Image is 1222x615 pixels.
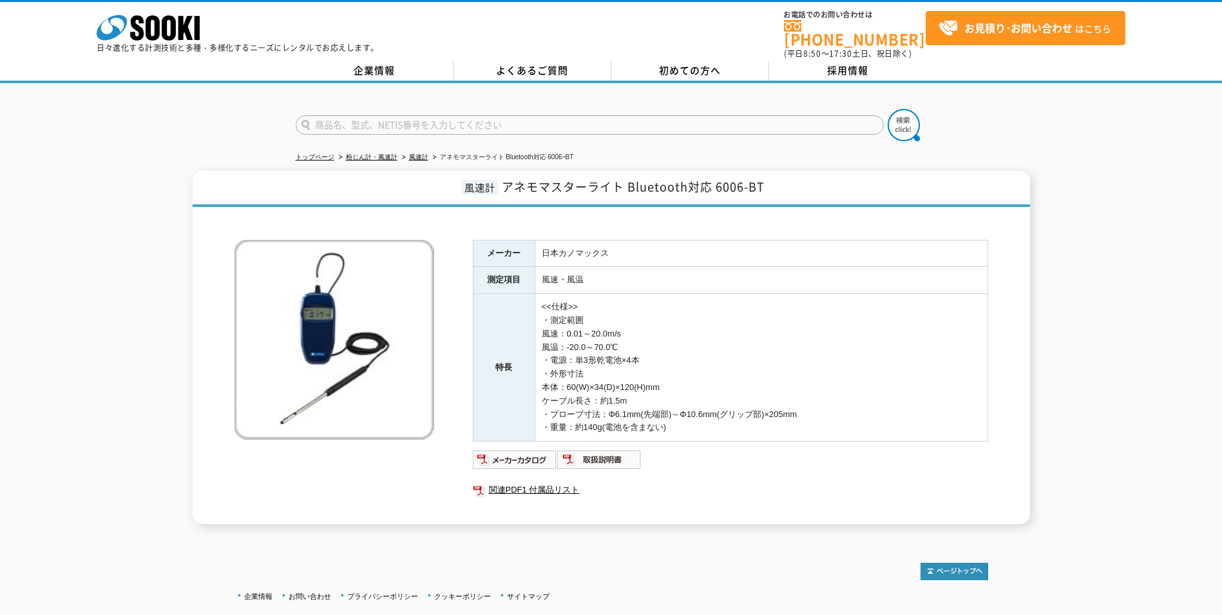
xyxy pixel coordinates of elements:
span: 風速計 [461,180,499,195]
a: 企業情報 [244,592,272,600]
span: お電話でのお問い合わせは [784,11,926,19]
th: 測定項目 [473,267,535,294]
img: btn_search.png [888,109,920,141]
span: アネモマスターライト Bluetooth対応 6006-BT [502,178,765,195]
span: 17:30 [829,48,852,59]
input: 商品名、型式、NETIS番号を入力してください [296,115,884,135]
td: 日本カノマックス [535,240,988,267]
strong: お見積り･お問い合わせ [964,20,1073,35]
img: アネモマスターライト Bluetooth対応 6006ｰBT [234,240,434,440]
img: トップページへ [921,563,988,580]
a: 企業情報 [296,61,453,81]
a: 関連PDF1 付属品リスト [473,482,988,498]
th: 特長 [473,294,535,442]
span: 初めての方へ [659,63,721,77]
td: <<仕様>> ・測定範囲 風速：0.01～20.0m/s 風温：-20.0～70.0℃ ・電源：単3形乾電池×4本 ・外形寸法 本体：60(W)×34(D)×120(H)mm ケーブル長さ：約1... [535,294,988,442]
span: はこちら [939,19,1111,38]
a: 風速計 [409,153,428,161]
a: お問い合わせ [289,592,331,600]
li: アネモマスターライト Bluetooth対応 6006ｰBT [430,151,574,164]
a: 初めての方へ [611,61,769,81]
span: 8:50 [803,48,821,59]
a: [PHONE_NUMBER] [784,20,926,46]
td: 風速・風温 [535,267,988,294]
img: メーカーカタログ [473,449,557,470]
p: 日々進化する計測技術と多種・多様化するニーズにレンタルでお応えします。 [97,44,379,52]
a: サイトマップ [507,592,549,600]
span: (平日 ～ 土日、祝日除く) [784,48,912,59]
a: トップページ [296,153,334,161]
a: お見積り･お問い合わせはこちら [926,11,1125,45]
a: クッキーポリシー [434,592,491,600]
img: 取扱説明書 [557,449,642,470]
a: プライバシーポリシー [347,592,418,600]
a: 採用情報 [769,61,927,81]
a: よくあるご質問 [453,61,611,81]
a: 粉じん計・風速計 [346,153,397,161]
th: メーカー [473,240,535,267]
a: メーカーカタログ [473,458,557,467]
a: 取扱説明書 [557,458,642,467]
